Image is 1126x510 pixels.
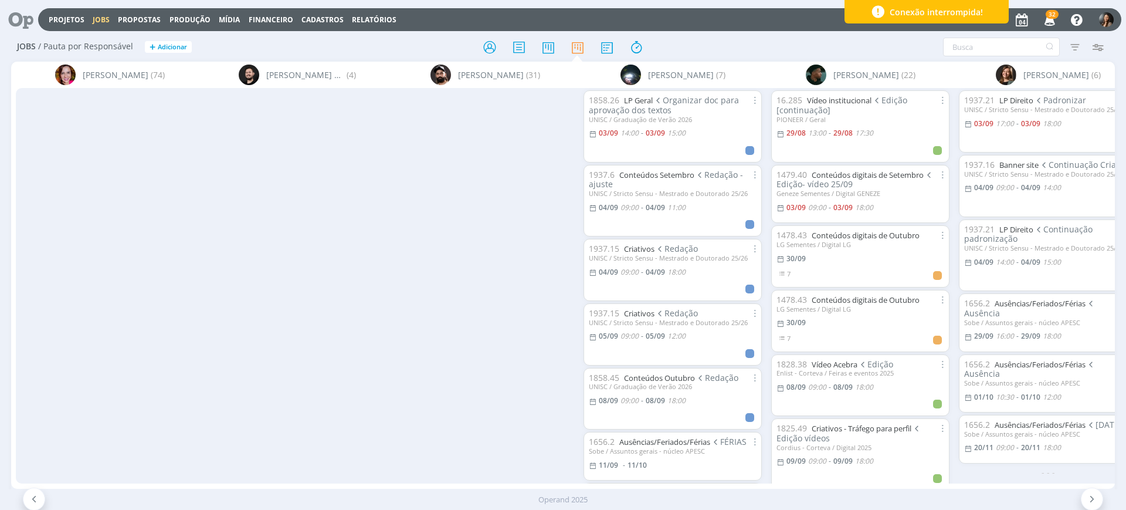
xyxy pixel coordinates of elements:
[1043,119,1061,129] : 18:00
[808,382,826,392] : 09:00
[589,372,619,383] span: 1858.45
[999,224,1033,235] a: LP Direito
[833,69,899,81] span: [PERSON_NAME]
[347,69,356,81] span: (4)
[646,396,665,406] : 08/09
[599,202,618,212] : 04/09
[348,15,400,25] button: Relatórios
[158,43,187,51] span: Adicionar
[808,128,826,138] : 13:00
[786,202,806,212] : 03/09
[964,359,1096,380] span: Ausência
[646,202,665,212] : 04/09
[1043,443,1061,452] : 18:00
[1098,9,1114,30] button: B
[641,333,643,340] : -
[776,423,921,444] span: Edição vídeos
[964,359,990,370] span: 1656.2
[648,69,714,81] span: [PERSON_NAME]
[624,373,695,383] a: Conteúdos Outubro
[1016,333,1019,340] : -
[589,254,757,262] div: UNISC / Stricto Sensu - Mestrado e Doutorado 25/26
[245,15,297,25] button: Financeiro
[1021,331,1040,341] : 29/09
[589,190,757,197] div: UNISC / Stricto Sensu - Mestrado e Doutorado 25/26
[83,69,148,81] span: [PERSON_NAME]
[786,456,806,466] : 09/09
[114,15,164,25] button: Propostas
[996,392,1014,402] : 10:30
[620,65,641,85] img: G
[787,334,791,343] span: 7
[589,436,615,447] span: 1656.2
[964,419,990,430] span: 1656.2
[1021,443,1040,452] : 20/11
[1016,444,1019,451] : -
[93,15,110,25] a: Jobs
[999,160,1039,170] a: Banner site
[301,15,344,25] span: Cadastros
[812,295,920,305] a: Conteúdos digitais de Outubro
[964,94,995,106] span: 1937.21
[943,38,1060,56] input: Busca
[17,42,36,52] span: Jobs
[624,308,654,319] a: Criativos
[964,224,995,235] span: 1937.21
[1037,9,1061,31] button: 32
[654,308,698,319] span: Redação
[808,456,826,466] : 09:00
[855,456,873,466] : 18:00
[654,243,698,254] span: Redação
[646,331,665,341] : 05/09
[589,308,619,319] span: 1937.15
[150,41,155,53] span: +
[716,69,725,81] span: (7)
[667,267,686,277] : 18:00
[151,69,165,81] span: (74)
[996,443,1014,452] : 09:00
[1091,69,1101,81] span: (6)
[996,65,1016,85] img: L
[999,95,1033,106] a: LP Direito
[695,372,738,383] span: Redação
[710,436,747,447] span: FÉRIAS
[526,69,540,81] span: (31)
[964,298,1096,319] span: Ausência
[620,128,639,138] : 14:00
[833,128,853,138] : 29/08
[974,119,993,129] : 03/09
[641,397,643,404] : -
[169,15,211,25] a: Produção
[812,170,924,180] a: Conteúdos digitais de Setembro
[812,359,857,370] a: Vídeo Acebra
[857,359,893,370] span: Edição
[430,65,451,85] img: B
[55,65,76,85] img: B
[49,15,84,25] a: Projetos
[646,267,665,277] : 04/09
[219,15,240,25] a: Mídia
[1016,394,1019,401] : -
[620,396,639,406] : 09:00
[776,305,944,313] div: LG Sementes / Digital LG
[589,94,619,106] span: 1858.26
[833,382,853,392] : 08/09
[996,183,1014,192] : 09:00
[964,159,995,170] span: 1937.16
[776,169,807,180] span: 1479.40
[1033,94,1086,106] span: Padronizar
[995,420,1086,430] a: Ausências/Feriados/Férias
[1043,183,1061,192] : 14:00
[620,331,639,341] : 09:00
[776,444,944,451] div: Cordius - Corteva / Digital 2025
[1099,12,1114,27] img: B
[619,170,694,180] a: Conteúdos Setembro
[964,224,1093,245] span: Continuação padronização
[589,169,615,180] span: 1937.6
[266,69,344,81] span: [PERSON_NAME] Granata
[829,384,831,391] : -
[589,319,757,326] div: UNISC / Stricto Sensu - Mestrado e Doutorado 25/26
[239,65,259,85] img: B
[786,128,806,138] : 29/08
[145,41,192,53] button: +Adicionar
